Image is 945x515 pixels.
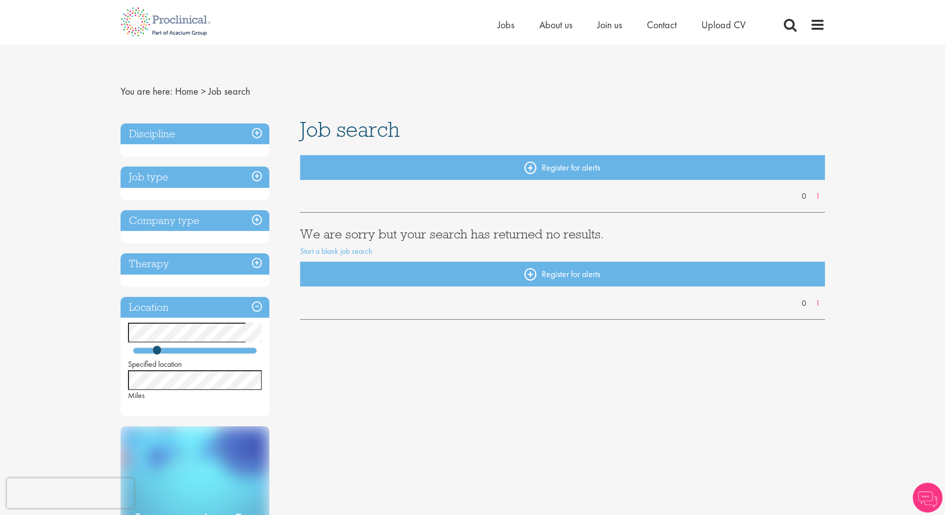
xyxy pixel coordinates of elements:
[913,483,943,513] img: Chatbot
[121,123,269,145] h3: Discipline
[300,155,825,180] a: Register for alerts
[300,262,825,286] a: Register for alerts
[539,18,572,31] a: About us
[121,85,173,98] span: You are here:
[128,390,145,401] span: Miles
[201,85,206,98] span: >
[208,85,250,98] span: Job search
[7,478,134,508] iframe: reCAPTCHA
[121,253,269,275] h3: Therapy
[797,298,811,309] a: 0
[128,359,182,369] span: Specified location
[811,191,825,202] a: 1
[300,228,825,240] h3: We are sorry but your search has returned no results.
[300,246,373,256] a: Start a blank job search
[121,167,269,188] h3: Job type
[811,298,825,309] a: 1
[121,210,269,231] h3: Company type
[701,18,746,31] a: Upload CV
[300,116,400,143] span: Job search
[175,85,198,98] a: breadcrumb link
[597,18,622,31] a: Join us
[797,191,811,202] a: 0
[647,18,677,31] a: Contact
[121,297,269,318] h3: Location
[498,18,514,31] a: Jobs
